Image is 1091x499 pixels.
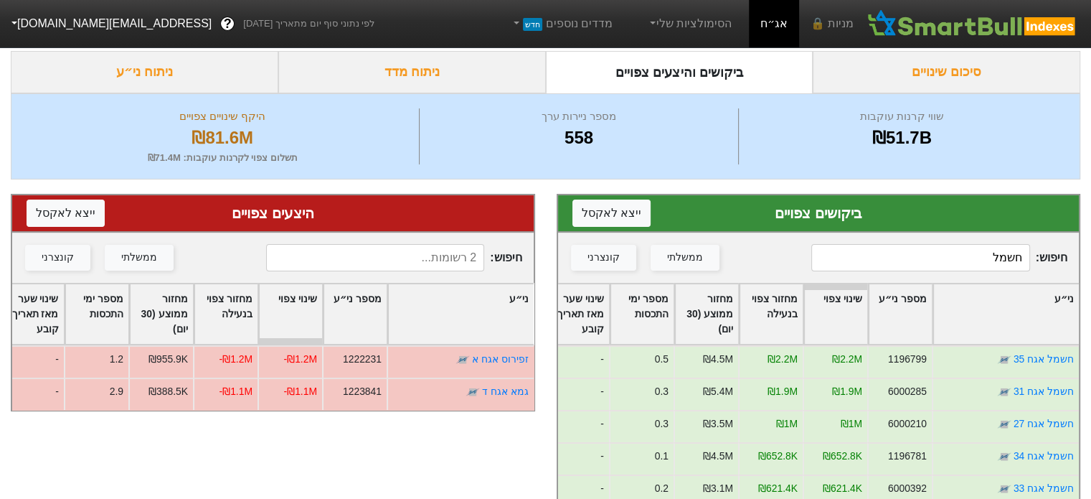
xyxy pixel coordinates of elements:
div: 0.5 [655,352,669,367]
div: ₪1.9M [832,384,862,399]
div: היקף שינויים צפויים [29,108,415,125]
div: Toggle SortBy [65,284,128,344]
span: חיפוש : [811,244,1067,271]
div: 6000392 [888,481,927,496]
div: 6000285 [888,384,927,399]
div: ₪955.9K [148,352,187,367]
img: tase link [997,353,1011,367]
img: tase link [997,385,1011,399]
input: 556 רשומות... [811,244,1029,271]
a: חשמל אגח 27 [1014,418,1074,429]
div: 1196799 [888,352,927,367]
div: ₪1.9M [768,384,798,399]
div: 1.2 [109,352,123,367]
a: גמא אגח ד [482,386,529,397]
div: Toggle SortBy [804,284,867,344]
div: ממשלתי [121,250,157,266]
button: ייצא לאקסל [27,200,105,227]
div: ₪1M [841,416,862,432]
span: ? [224,14,232,34]
input: 2 רשומות... [266,244,484,271]
button: קונצרני [25,245,90,271]
div: -₪1.1M [283,384,317,399]
div: 0.3 [655,384,669,399]
div: ₪3.5M [703,416,733,432]
div: 1196781 [888,449,927,464]
div: ₪4.5M [703,449,733,464]
div: ₪652.8K [758,449,798,464]
div: ₪3.1M [703,481,733,496]
button: ייצא לאקסל [572,200,651,227]
img: tase link [997,417,1011,432]
div: ₪51.7B [742,125,1062,151]
img: tase link [997,482,1011,496]
div: ניתוח ני״ע [11,51,278,93]
div: Toggle SortBy [388,284,534,344]
div: ₪2.2M [768,352,798,367]
div: 558 [423,125,734,151]
div: Toggle SortBy [259,284,322,344]
a: חשמל אגח 31 [1014,386,1074,397]
div: ₪4.5M [703,352,733,367]
div: ₪1M [776,416,798,432]
div: היצעים צפויים [27,202,519,224]
div: - [544,378,609,410]
img: SmartBull [865,9,1080,38]
div: - [544,345,609,378]
div: Toggle SortBy [1,284,64,344]
a: זפירוס אגח א [472,353,529,365]
div: 1223841 [342,384,381,399]
a: מדדים נוספיםחדש [504,9,618,38]
div: ניתוח מדד [278,51,546,93]
button: ממשלתי [651,245,719,271]
span: חדש [523,18,542,31]
div: 0.2 [655,481,669,496]
div: - [544,442,609,475]
div: Toggle SortBy [869,284,932,344]
div: Toggle SortBy [130,284,193,344]
div: ₪5.4M [703,384,733,399]
div: 1222231 [342,352,381,367]
div: ₪388.5K [148,384,187,399]
div: 0.3 [655,416,669,432]
a: חשמל אגח 33 [1014,482,1074,494]
div: ₪652.8K [823,449,862,464]
div: ₪621.4K [758,481,798,496]
button: קונצרני [571,245,636,271]
div: מספר ניירות ערך [423,108,734,125]
div: ₪621.4K [823,481,862,496]
div: Toggle SortBy [740,284,803,344]
div: -₪1.2M [219,352,252,367]
img: tase link [455,353,470,367]
div: 6000210 [888,416,927,432]
span: חיפוש : [266,244,522,271]
div: Toggle SortBy [933,284,1079,344]
div: Toggle SortBy [610,284,674,344]
div: ביקושים והיצעים צפויים [546,51,813,93]
div: ממשלתי [667,250,703,266]
div: 0.1 [655,449,669,464]
div: Toggle SortBy [194,284,258,344]
div: Toggle SortBy [675,284,738,344]
div: תשלום צפוי לקרנות עוקבות : ₪71.4M [29,151,415,165]
span: לפי נתוני סוף יום מתאריך [DATE] [243,17,374,31]
img: tase link [997,449,1011,464]
div: -₪1.2M [283,352,317,367]
div: קונצרני [587,250,620,266]
div: קונצרני [42,250,74,266]
div: Toggle SortBy [323,284,387,344]
div: שווי קרנות עוקבות [742,108,1062,125]
div: Toggle SortBy [546,284,609,344]
div: סיכום שינויים [813,51,1080,93]
div: - [544,410,609,442]
a: הסימולציות שלי [641,9,737,38]
div: 2.9 [109,384,123,399]
button: ממשלתי [105,245,174,271]
div: ₪81.6M [29,125,415,151]
img: tase link [466,385,480,399]
a: חשמל אגח 35 [1014,353,1074,365]
div: -₪1.1M [219,384,252,399]
a: חשמל אגח 34 [1014,450,1074,462]
div: ₪2.2M [832,352,862,367]
div: ביקושים צפויים [572,202,1065,224]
